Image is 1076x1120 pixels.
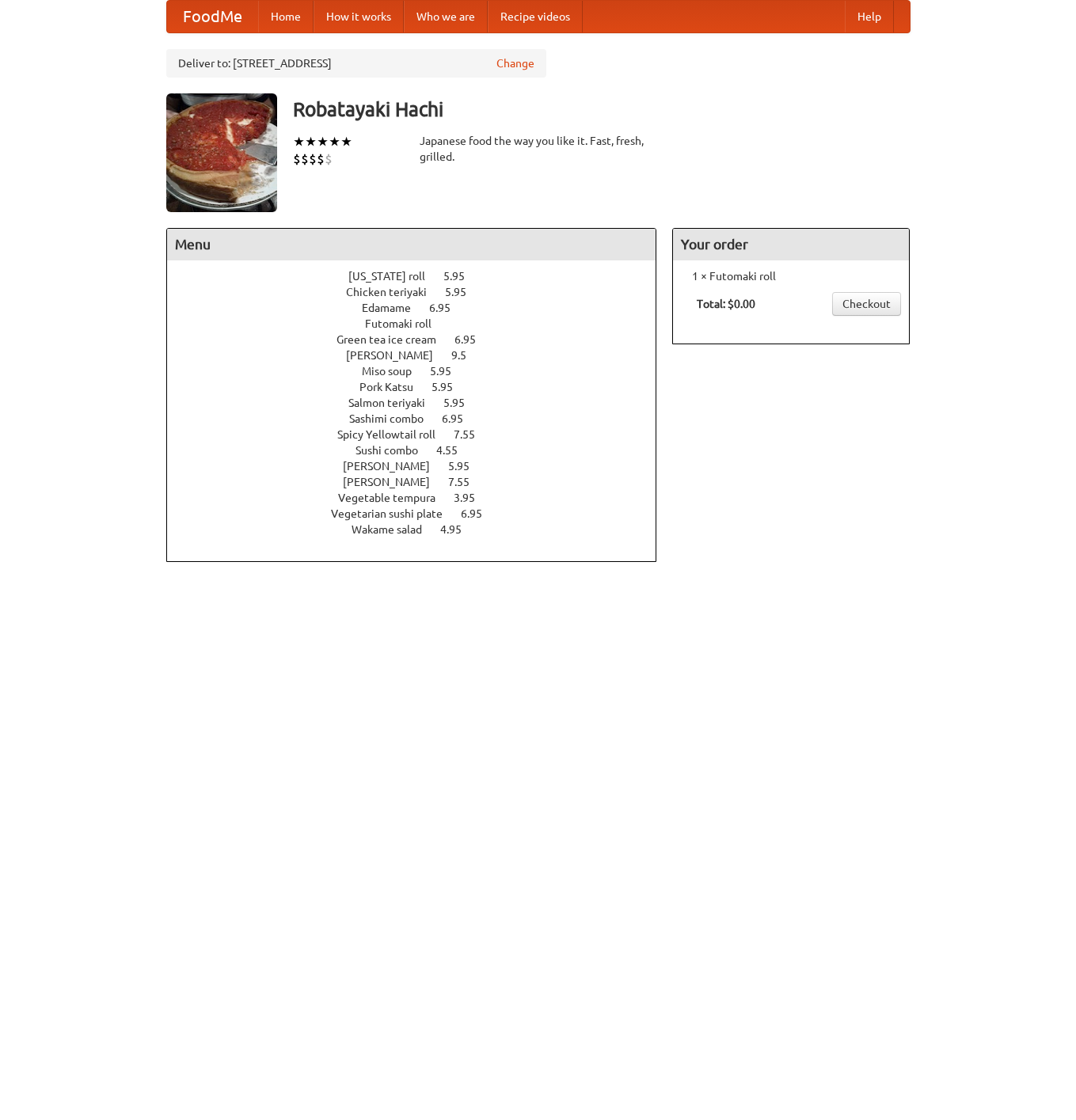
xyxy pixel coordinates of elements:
[454,428,491,441] span: 7.55
[443,397,481,409] span: 5.95
[314,1,404,32] a: How it works
[325,150,333,168] li: $
[496,55,534,71] a: Change
[346,349,496,362] a: [PERSON_NAME] 9.5
[343,476,446,488] span: [PERSON_NAME]
[309,150,317,168] li: $
[440,523,477,536] span: 4.95
[166,93,277,212] img: angular.jpg
[346,286,496,298] a: Chicken teriyaki 5.95
[352,523,438,536] span: Wakame salad
[167,1,258,32] a: FoodMe
[454,492,491,504] span: 3.95
[429,302,466,314] span: 6.95
[362,365,428,378] span: Miso soup
[461,507,498,520] span: 6.95
[359,381,482,393] a: Pork Katsu 5.95
[343,460,446,473] span: [PERSON_NAME]
[845,1,894,32] a: Help
[454,333,492,346] span: 6.95
[359,381,429,393] span: Pork Katsu
[301,150,309,168] li: $
[352,523,491,536] a: Wakame salad 4.95
[443,270,481,283] span: 5.95
[331,507,511,520] a: Vegetarian sushi plate 6.95
[346,349,449,362] span: [PERSON_NAME]
[420,133,657,165] div: Japanese food the way you like it. Fast, fresh, grilled.
[355,444,434,457] span: Sushi combo
[432,381,469,393] span: 5.95
[442,412,479,425] span: 6.95
[348,397,441,409] span: Salmon teriyaki
[166,49,546,78] div: Deliver to: [STREET_ADDRESS]
[167,229,656,260] h4: Menu
[488,1,583,32] a: Recipe videos
[258,1,314,32] a: Home
[832,292,901,316] a: Checkout
[365,317,477,330] a: Futomaki roll
[317,150,325,168] li: $
[340,133,352,150] li: ★
[362,365,481,378] a: Miso soup 5.95
[348,397,494,409] a: Salmon teriyaki 5.95
[331,507,458,520] span: Vegetarian sushi plate
[293,150,301,168] li: $
[362,302,480,314] a: Edamame 6.95
[448,460,485,473] span: 5.95
[349,412,492,425] a: Sashimi combo 6.95
[355,444,487,457] a: Sushi combo 4.55
[317,133,329,150] li: ★
[445,286,482,298] span: 5.95
[348,270,494,283] a: [US_STATE] roll 5.95
[365,317,447,330] span: Futomaki roll
[349,412,439,425] span: Sashimi combo
[451,349,482,362] span: 9.5
[448,476,485,488] span: 7.55
[336,333,452,346] span: Green tea ice cream
[697,298,755,310] b: Total: $0.00
[404,1,488,32] a: Who we are
[436,444,473,457] span: 4.55
[430,365,467,378] span: 5.95
[337,428,504,441] a: Spicy Yellowtail roll 7.55
[346,286,443,298] span: Chicken teriyaki
[673,229,909,260] h4: Your order
[362,302,427,314] span: Edamame
[337,428,451,441] span: Spicy Yellowtail roll
[681,268,901,284] li: 1 × Futomaki roll
[329,133,340,150] li: ★
[343,460,499,473] a: [PERSON_NAME] 5.95
[343,476,499,488] a: [PERSON_NAME] 7.55
[338,492,504,504] a: Vegetable tempura 3.95
[305,133,317,150] li: ★
[348,270,441,283] span: [US_STATE] roll
[293,133,305,150] li: ★
[293,93,911,125] h3: Robatayaki Hachi
[336,333,505,346] a: Green tea ice cream 6.95
[338,492,451,504] span: Vegetable tempura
